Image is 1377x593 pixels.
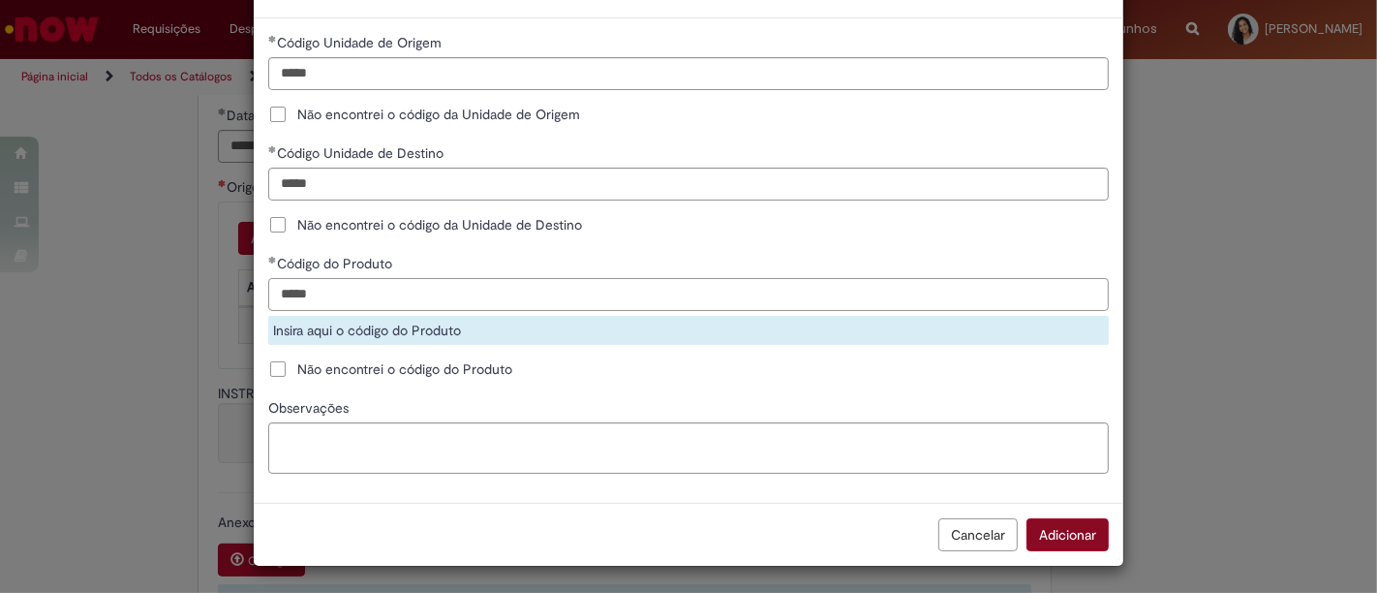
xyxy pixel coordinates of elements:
[1026,518,1109,551] button: Adicionar
[297,105,580,124] span: Não encontrei o código da Unidade de Origem
[268,278,1109,311] input: Código do Produto
[268,145,277,153] span: Obrigatório Preenchido
[268,57,1109,90] input: Código Unidade de Origem
[268,256,277,264] span: Obrigatório Preenchido
[268,399,352,417] span: Observações
[268,316,1109,345] div: Insira aqui o código do Produto
[268,422,1109,474] textarea: Observações
[268,168,1109,201] input: Código Unidade de Destino
[277,255,396,272] span: Código do Produto
[938,518,1018,551] button: Cancelar
[297,215,582,234] span: Não encontrei o código da Unidade de Destino
[297,359,512,379] span: Não encontrei o código do Produto
[277,144,447,162] span: Código Unidade de Destino
[277,34,445,51] span: Código Unidade de Origem
[268,35,277,43] span: Obrigatório Preenchido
